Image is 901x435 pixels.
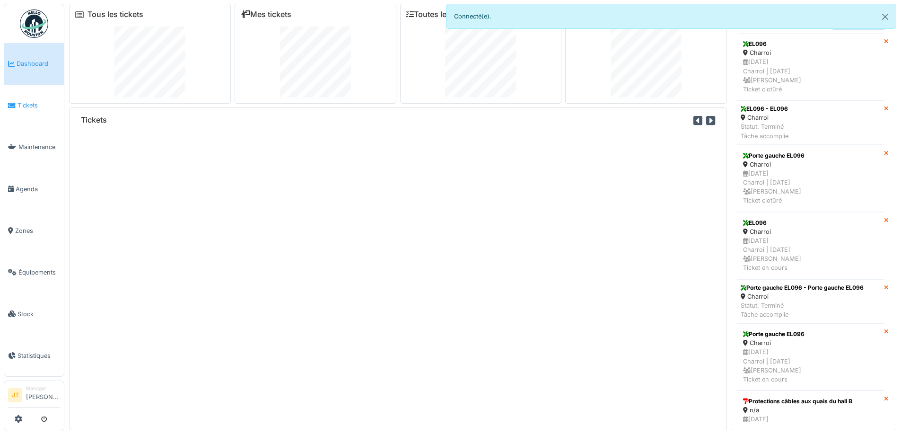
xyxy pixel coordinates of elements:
span: Zones [15,226,60,235]
a: Zones [4,210,64,251]
button: Close [875,4,896,29]
a: Porte gauche EL096 Charroi [DATE]Charroi | [DATE] [PERSON_NAME]Ticket en cours [737,323,884,391]
div: Charroi [743,227,878,236]
li: JT [8,388,22,402]
div: [DATE] Charroi | [DATE] [PERSON_NAME] Ticket clotûré [743,57,878,94]
a: Mes tickets [241,10,291,19]
a: EL096 Charroi [DATE]Charroi | [DATE] [PERSON_NAME]Ticket en cours [737,212,884,279]
a: Agenda [4,168,64,210]
a: Statistiques [4,335,64,376]
div: EL096 [743,40,878,48]
img: Badge_color-CXgf-gQk.svg [20,9,48,38]
a: Porte gauche EL096 Charroi [DATE]Charroi | [DATE] [PERSON_NAME]Ticket clotûré [737,145,884,212]
div: [DATE] Charroi | [DATE] [PERSON_NAME] Ticket en cours [743,236,878,273]
span: Maintenance [18,142,60,151]
div: Porte gauche EL096 - Porte gauche EL096 [741,284,864,292]
div: Charroi [741,113,788,122]
div: [DATE] Charroi | [DATE] [PERSON_NAME] Ticket clotûré [743,169,878,205]
div: Charroi [743,338,878,347]
a: JT Manager[PERSON_NAME] [8,385,60,408]
div: Connecté(e). [446,4,897,29]
div: Manager [26,385,60,392]
a: Équipements [4,251,64,293]
a: Porte gauche EL096 - Porte gauche EL096 Charroi Statut: TerminéTâche accomplie [737,279,884,324]
span: Agenda [16,185,60,194]
li: [PERSON_NAME] [26,385,60,405]
a: Stock [4,293,64,335]
div: Charroi [743,48,878,57]
span: Stock [17,310,60,319]
span: Tickets [17,101,60,110]
a: Dashboard [4,43,64,85]
div: [DATE] Charroi | [DATE] [PERSON_NAME] Ticket en cours [743,347,878,384]
span: Statistiques [17,351,60,360]
div: Statut: Terminé Tâche accomplie [741,301,864,319]
a: Toutes les tâches [406,10,477,19]
div: n/a [743,406,878,415]
a: Tickets [4,85,64,126]
div: EL096 [743,219,878,227]
a: Tous les tickets [87,10,143,19]
div: EL096 - EL096 [741,105,788,113]
a: EL096 - EL096 Charroi Statut: TerminéTâche accomplie [737,100,884,145]
div: Statut: Terminé Tâche accomplie [741,122,788,140]
h6: Tickets [81,115,107,124]
div: Porte gauche EL096 [743,151,878,160]
div: Protections câbles aux quais du hall B [743,397,878,406]
div: Charroi [741,292,864,301]
div: Charroi [743,160,878,169]
a: EL096 Charroi [DATE]Charroi | [DATE] [PERSON_NAME]Ticket clotûré [737,33,884,100]
div: Porte gauche EL096 [743,330,878,338]
span: Équipements [18,268,60,277]
span: Dashboard [17,59,60,68]
a: Maintenance [4,126,64,168]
